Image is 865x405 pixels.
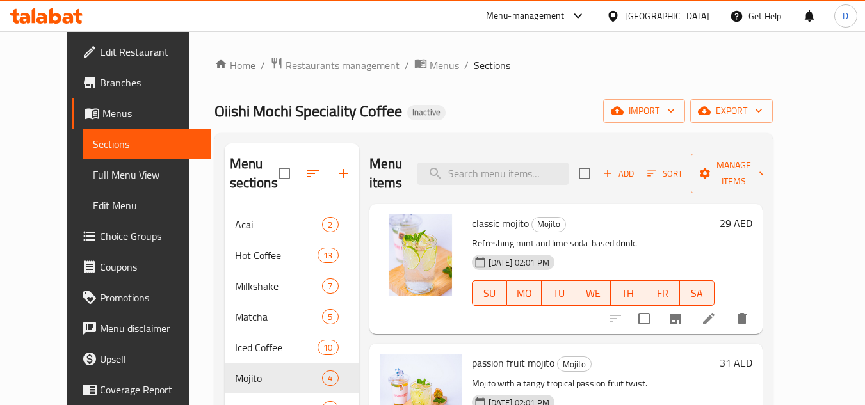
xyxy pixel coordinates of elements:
span: 4 [323,372,337,385]
span: Upsell [100,351,201,367]
button: TH [611,280,645,306]
button: MO [507,280,542,306]
span: Full Menu View [93,167,201,182]
div: Menu-management [486,8,565,24]
span: Sections [93,136,201,152]
button: Add [598,164,639,184]
button: WE [576,280,611,306]
input: search [417,163,569,185]
span: Select section [571,160,598,187]
div: Iced Coffee10 [225,332,359,363]
a: Restaurants management [270,57,400,74]
button: delete [727,303,757,334]
a: Menu disclaimer [72,313,211,344]
h6: 29 AED [720,214,752,232]
div: items [322,309,338,324]
span: Edit Menu [93,198,201,213]
button: FR [645,280,680,306]
div: items [322,278,338,294]
div: [GEOGRAPHIC_DATA] [625,9,709,23]
a: Edit Restaurant [72,36,211,67]
span: Matcha [235,309,323,324]
span: [DATE] 02:01 PM [483,257,554,269]
span: Hot Coffee [235,248,318,263]
button: Sort [644,164,686,184]
a: Edit Menu [83,190,211,221]
button: import [603,99,685,123]
button: Add section [328,158,359,189]
span: Restaurants management [286,58,400,73]
span: Add [601,166,636,181]
span: Manage items [701,157,766,189]
li: / [464,58,469,73]
nav: breadcrumb [214,57,773,74]
a: Upsell [72,344,211,374]
a: Coupons [72,251,211,282]
span: D [843,9,848,23]
div: Acai2 [225,209,359,240]
span: Sort [647,166,683,181]
span: TU [547,284,571,303]
span: Acai [235,217,323,232]
div: Inactive [407,105,446,120]
span: Coverage Report [100,382,201,397]
span: Promotions [100,290,201,305]
div: Matcha5 [225,301,359,332]
img: classic mojito [380,214,462,296]
span: 5 [323,311,337,323]
div: items [322,217,338,232]
a: Coverage Report [72,374,211,405]
p: Mojito with a tangy tropical passion fruit twist. [472,376,715,392]
div: Mojito [531,217,566,232]
span: Mojito [235,370,323,386]
span: import [613,103,675,119]
span: Milkshake [235,278,323,294]
div: items [318,340,338,355]
span: WE [581,284,606,303]
span: Add item [598,164,639,184]
div: items [318,248,338,263]
span: Sections [474,58,510,73]
span: passion fruit mojito [472,353,554,372]
a: Branches [72,67,211,98]
a: Full Menu View [83,159,211,190]
span: Menus [102,106,201,121]
span: 13 [318,250,337,262]
div: items [322,370,338,386]
button: export [690,99,773,123]
span: Edit Restaurant [100,44,201,60]
span: Select all sections [271,160,298,187]
h2: Menu sections [230,154,279,193]
span: Sort items [639,164,691,184]
span: Coupons [100,259,201,274]
span: SU [478,284,502,303]
p: Refreshing mint and lime soda-based drink. [472,235,715,251]
li: / [261,58,265,73]
span: TH [616,284,640,303]
span: SA [685,284,709,303]
span: classic mojito [472,214,529,233]
button: SU [472,280,507,306]
span: Mojito [532,217,565,232]
div: Milkshake7 [225,271,359,301]
span: Sort sections [298,158,328,189]
span: Iced Coffee [235,340,318,355]
a: Choice Groups [72,221,211,251]
button: TU [542,280,576,306]
a: Menus [414,57,459,74]
button: Branch-specific-item [660,303,691,334]
h6: 31 AED [720,354,752,372]
span: Inactive [407,107,446,118]
span: FR [651,284,675,303]
h2: Menu items [369,154,403,193]
span: Menu disclaimer [100,321,201,336]
a: Sections [83,129,211,159]
span: 7 [323,280,337,292]
a: Edit menu item [701,311,716,326]
button: SA [680,280,715,306]
span: MO [512,284,537,303]
span: 2 [323,219,337,231]
div: Mojito [557,356,592,372]
span: Select to update [631,305,658,332]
